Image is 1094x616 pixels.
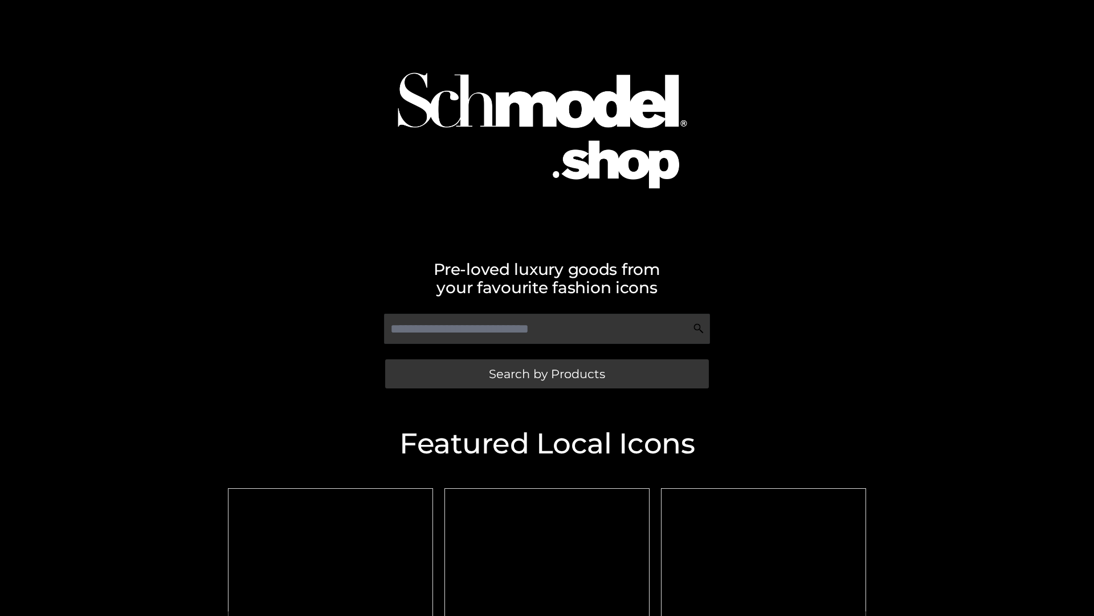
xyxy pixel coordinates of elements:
img: Search Icon [693,323,704,334]
h2: Pre-loved luxury goods from your favourite fashion icons [222,260,872,297]
a: Search by Products [385,359,709,388]
h2: Featured Local Icons​ [222,429,872,458]
span: Search by Products [489,368,605,380]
